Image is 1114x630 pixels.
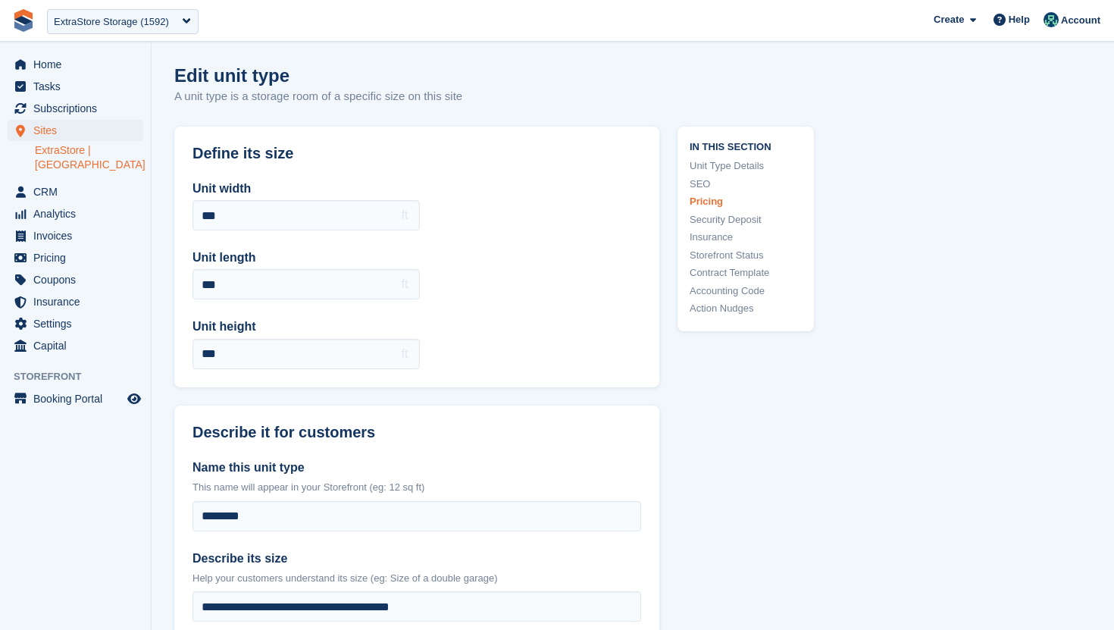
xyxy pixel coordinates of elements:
span: Coupons [33,269,124,290]
a: menu [8,76,143,97]
p: A unit type is a storage room of a specific size on this site [174,88,462,105]
a: menu [8,54,143,75]
span: CRM [33,181,124,202]
span: Create [934,12,964,27]
span: Help [1009,12,1030,27]
a: menu [8,388,143,409]
a: Unit Type Details [690,158,802,174]
p: Help your customers understand its size (eg: Size of a double garage) [192,571,641,586]
span: Pricing [33,247,124,268]
h2: Describe it for customers [192,424,641,441]
p: This name will appear in your Storefront (eg: 12 sq ft) [192,480,641,495]
span: Account [1061,13,1100,28]
a: menu [8,335,143,356]
label: Describe its size [192,550,641,568]
span: Sites [33,120,124,141]
span: Insurance [33,291,124,312]
h2: Define its size [192,145,641,162]
div: ExtraStore Storage (1592) [54,14,169,30]
a: Pricing [690,194,802,209]
span: Settings [33,313,124,334]
a: menu [8,313,143,334]
h1: Edit unit type [174,65,462,86]
a: Insurance [690,230,802,245]
a: Storefront Status [690,248,802,263]
a: Preview store [125,390,143,408]
span: Storefront [14,369,151,384]
span: Capital [33,335,124,356]
a: menu [8,120,143,141]
a: SEO [690,177,802,192]
a: menu [8,269,143,290]
a: menu [8,203,143,224]
a: menu [8,225,143,246]
a: menu [8,247,143,268]
a: menu [8,291,143,312]
span: Home [33,54,124,75]
a: Contract Template [690,265,802,281]
span: Analytics [33,203,124,224]
label: Unit width [192,180,420,198]
span: Subscriptions [33,98,124,119]
a: Accounting Code [690,284,802,299]
a: Security Deposit [690,212,802,227]
a: ExtraStore | [GEOGRAPHIC_DATA] [35,143,143,172]
a: Action Nudges [690,301,802,316]
img: Jennifer Ofodile [1044,12,1059,27]
span: Tasks [33,76,124,97]
span: Invoices [33,225,124,246]
a: menu [8,98,143,119]
img: stora-icon-8386f47178a22dfd0bd8f6a31ec36ba5ce8667c1dd55bd0f319d3a0aa187defe.svg [12,9,35,32]
a: menu [8,181,143,202]
label: Unit length [192,249,420,267]
label: Name this unit type [192,459,641,477]
span: Booking Portal [33,388,124,409]
label: Unit height [192,318,420,336]
span: In this section [690,139,802,153]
